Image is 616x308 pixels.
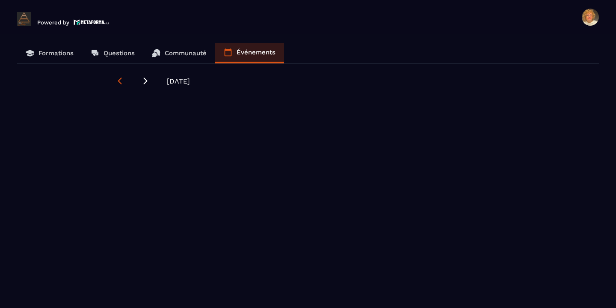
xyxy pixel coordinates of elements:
[165,49,207,57] p: Communauté
[37,19,69,26] p: Powered by
[215,43,284,63] a: Événements
[17,43,82,63] a: Formations
[167,77,190,85] span: [DATE]
[38,49,74,57] p: Formations
[17,12,31,26] img: logo-branding
[74,18,110,26] img: logo
[82,43,143,63] a: Questions
[104,49,135,57] p: Questions
[143,43,215,63] a: Communauté
[237,48,275,56] p: Événements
